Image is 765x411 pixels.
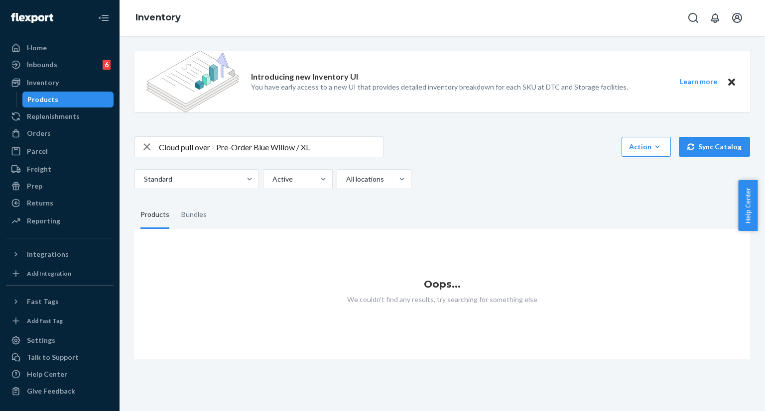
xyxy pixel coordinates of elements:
a: Add Integration [6,266,114,281]
button: Sync Catalog [679,137,750,157]
p: You have early access to a new UI that provides detailed inventory breakdown for each SKU at DTC ... [251,82,628,92]
button: Learn more [673,76,723,88]
a: Inventory [6,75,114,91]
div: Prep [27,181,42,191]
button: Open notifications [705,8,725,28]
ol: breadcrumbs [127,3,189,32]
button: Help Center [738,180,758,231]
div: Help Center [27,369,67,379]
div: Fast Tags [27,297,59,307]
a: Returns [6,195,114,211]
div: Inventory [27,78,59,88]
div: Orders [27,128,51,138]
div: Products [27,95,58,104]
div: Parcel [27,146,48,156]
a: Orders [6,125,114,141]
input: Active [271,174,272,184]
a: Add Fast Tag [6,313,114,328]
div: Reporting [27,216,60,226]
p: We couldn't find any results, try searching for something else [134,295,750,305]
a: Parcel [6,143,114,159]
div: Add Fast Tag [27,316,63,325]
img: new-reports-banner-icon.82668bd98b6a51aee86340f2a7b77ae3.png [146,51,239,112]
a: Settings [6,332,114,348]
button: Integrations [6,246,114,262]
img: Flexport logo [11,13,53,23]
div: Give Feedback [27,386,75,396]
button: Close [725,76,738,88]
button: Open Search Box [683,8,703,28]
a: Replenishments [6,108,114,124]
div: Add Integration [27,269,71,278]
a: Home [6,40,114,56]
a: Inbounds6 [6,57,114,73]
input: Standard [143,174,144,184]
a: Inventory [135,12,181,23]
div: Freight [27,164,51,174]
button: Close Navigation [94,8,114,28]
div: Integrations [27,249,69,259]
a: Products [22,92,114,107]
a: Reporting [6,213,114,229]
div: Settings [27,335,55,345]
input: Search inventory by name or sku [159,137,383,157]
div: Products [140,201,169,229]
a: Talk to Support [6,349,114,365]
button: Action [622,137,671,157]
h1: Oops... [134,279,750,290]
div: Replenishments [27,111,80,121]
div: 6 [103,60,111,70]
a: Freight [6,161,114,177]
button: Open account menu [727,8,747,28]
div: Talk to Support [27,352,79,362]
div: Home [27,43,47,53]
a: Prep [6,178,114,194]
div: Inbounds [27,60,57,70]
button: Fast Tags [6,294,114,309]
div: Action [629,142,663,152]
div: Returns [27,198,53,208]
button: Give Feedback [6,383,114,399]
a: Help Center [6,366,114,382]
input: All locations [345,174,346,184]
p: Introducing new Inventory UI [251,71,358,83]
div: Bundles [181,201,207,229]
